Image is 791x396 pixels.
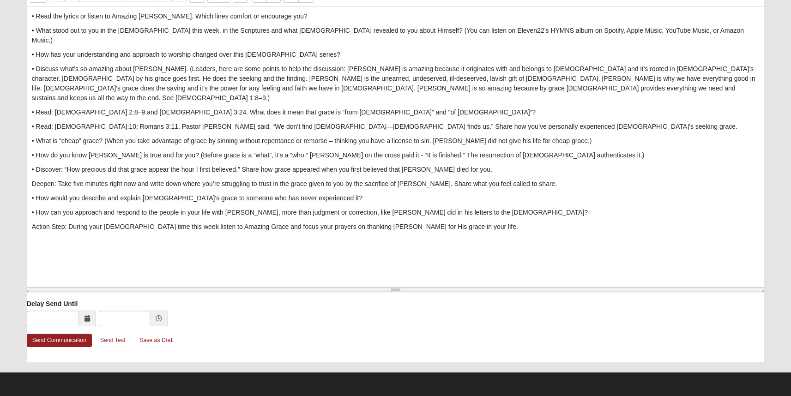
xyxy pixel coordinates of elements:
[32,208,759,217] p: • How can you approach and respond to the people in your life with [PERSON_NAME], more than judgm...
[27,299,78,308] label: Delay Send Until
[133,333,180,348] a: Save as Draft
[32,12,759,21] p: • Read the lyrics or listen to Amazing [PERSON_NAME]. Which lines comfort or encourage you?
[32,122,759,132] p: • Read: [DEMOGRAPHIC_DATA]:10; Romans 3:11. Pastor [PERSON_NAME] said, “We don’t find [DEMOGRAPHI...
[32,179,759,189] p: Deepen: Take five minutes right now and write down where you’re struggling to trust in the grace ...
[32,136,759,146] p: • What is “cheap” grace? (When you take advantage of grace by sinning without repentance or remor...
[32,150,759,160] p: • How do you know [PERSON_NAME] is true and for you? (Before grace is a “what”, it’s a “who.” [PE...
[32,50,759,60] p: • How has your understanding and approach to worship changed over this [DEMOGRAPHIC_DATA] series?
[32,165,759,174] p: • Discover: “How precious did that grace appear the hour I first believed.” Share how grace appea...
[32,193,759,203] p: • How would you describe and explain [DEMOGRAPHIC_DATA]’s grace to someone who has never experien...
[32,26,759,45] p: • What stood out to you in the [DEMOGRAPHIC_DATA] this week, in the Scriptures and what [DEMOGRAP...
[32,108,759,117] p: • Read: [DEMOGRAPHIC_DATA] 2:8–9 and [DEMOGRAPHIC_DATA] 3:24. What does it mean that grace is “fr...
[27,288,764,292] div: Resize
[32,64,759,103] p: • Discuss what’s so amazing about [PERSON_NAME]. (Leaders, here are some points to help the discu...
[94,333,131,348] a: Send Test
[32,222,759,232] p: Action Step: During your [DEMOGRAPHIC_DATA] time this week listen to Amazing Grace and focus your...
[27,334,92,347] a: Send Communication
